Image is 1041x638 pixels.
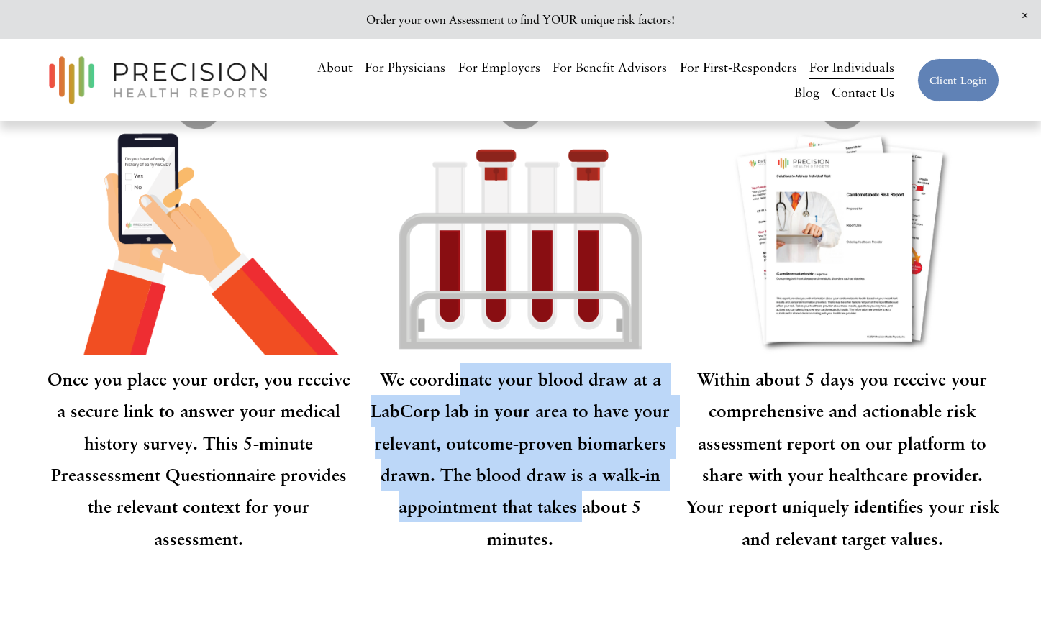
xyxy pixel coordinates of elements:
[686,368,1004,550] strong: Within about 5 days you receive your comprehensive and actionable risk assessment report on our p...
[832,80,894,105] a: Contact Us
[680,55,797,80] a: For First-Responders
[809,55,894,80] a: For Individuals
[42,50,275,111] img: Precision Health Reports
[47,368,355,550] strong: Once you place your order, you receive a secure link to answer your medical history survey. This ...
[365,55,445,80] a: For Physicians
[317,55,353,80] a: About
[917,58,999,102] a: Client Login
[458,55,540,80] a: For Employers
[794,80,819,105] a: Blog
[371,368,675,550] strong: We coordinate your blood draw at a LabCorp lab in your area to have your relevant, outcome-proven...
[969,569,1041,638] iframe: Chat Widget
[553,55,667,80] a: For Benefit Advisors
